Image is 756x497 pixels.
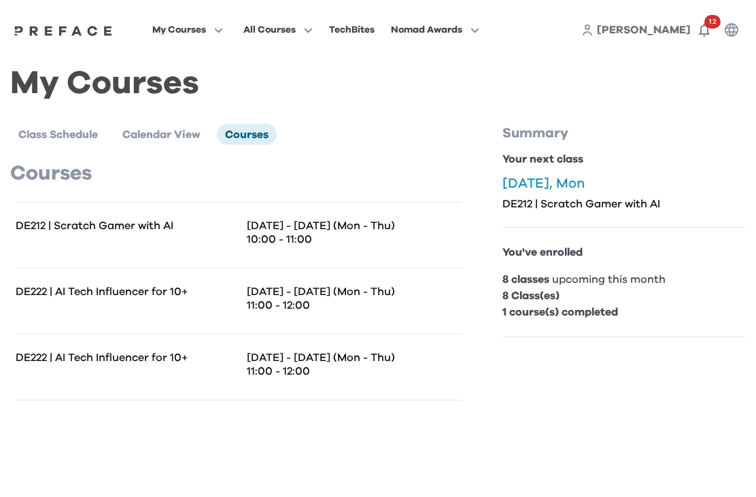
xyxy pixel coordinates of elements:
p: 11:00 - 12:00 [247,364,462,378]
button: All Courses [239,21,317,39]
p: upcoming this month [502,271,746,288]
span: 12 [704,15,721,29]
p: [DATE], Mon [502,175,746,192]
span: Calendar View [122,129,201,140]
button: My Courses [148,21,227,39]
p: DE222 | AI Tech Influencer for 10+ [16,285,239,298]
span: [PERSON_NAME] [597,24,691,35]
p: [DATE] - [DATE] (Mon - Thu) [247,351,462,364]
h1: My Courses [10,76,746,91]
button: Nomad Awards [387,21,483,39]
button: 12 [691,16,718,44]
a: Preface Logo [11,24,116,35]
div: TechBites [329,22,375,38]
b: 8 Class(es) [502,290,560,301]
a: [PERSON_NAME] [597,22,691,38]
p: DE222 | AI Tech Influencer for 10+ [16,351,239,364]
img: Preface Logo [11,25,116,36]
span: My Courses [152,22,206,38]
p: Summary [502,124,746,143]
p: Courses [10,161,467,186]
p: 10:00 - 11:00 [247,233,462,246]
p: [DATE] - [DATE] (Mon - Thu) [247,219,462,233]
span: Class Schedule [18,129,98,140]
p: Your next class [502,151,746,167]
b: 1 course(s) completed [502,307,618,318]
p: DE212 | Scratch Gamer with AI [502,197,746,211]
p: [DATE] - [DATE] (Mon - Thu) [247,285,462,298]
p: You've enrolled [502,244,746,260]
p: 11:00 - 12:00 [247,298,462,312]
span: Nomad Awards [391,22,462,38]
span: All Courses [243,22,296,38]
b: 8 classes [502,274,549,285]
span: Courses [225,129,269,140]
p: DE212 | Scratch Gamer with AI [16,219,239,233]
